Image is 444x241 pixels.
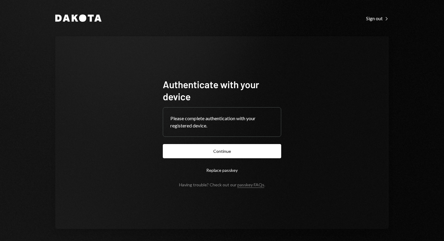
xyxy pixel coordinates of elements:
a: Sign out [366,15,389,21]
button: Continue [163,144,281,158]
button: Replace passkey [163,163,281,177]
h1: Authenticate with your device [163,78,281,102]
a: passkey FAQs [237,182,264,188]
div: Please complete authentication with your registered device. [170,115,274,129]
div: Having trouble? Check out our . [179,182,265,187]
